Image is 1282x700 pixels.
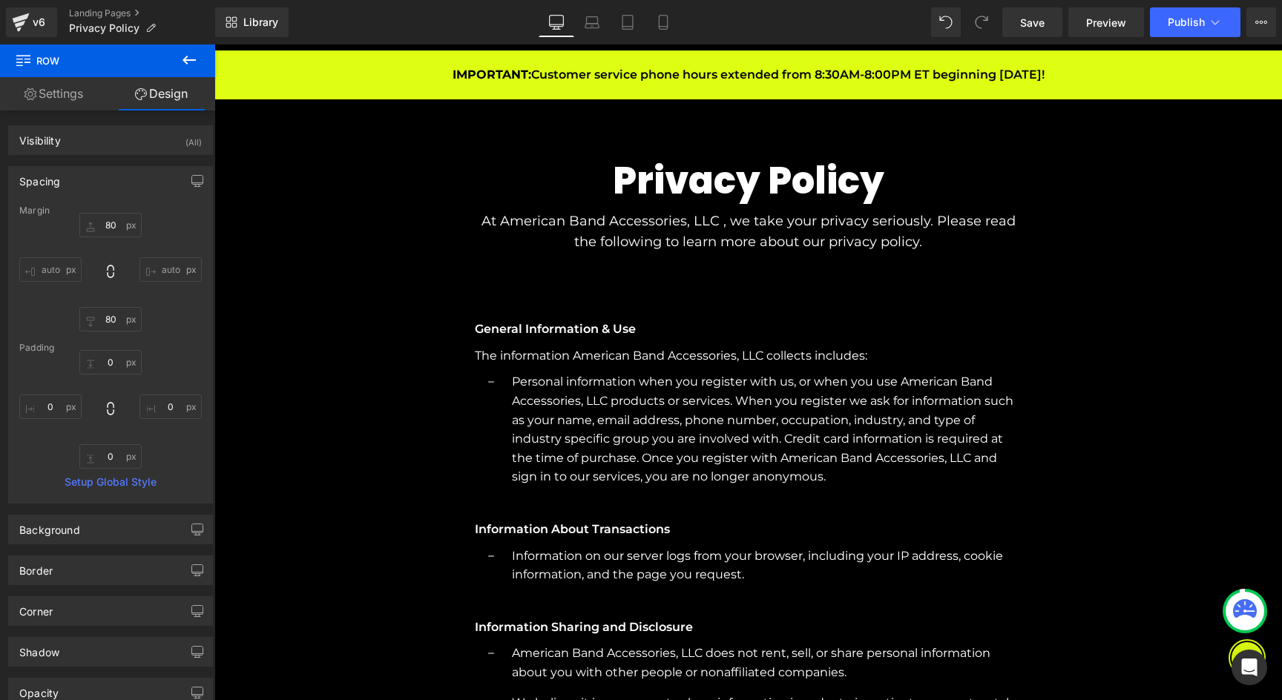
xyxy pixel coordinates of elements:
p: American Band Accessories, LLC does not rent, sell, or share personal information about you with ... [298,599,808,637]
div: Corner [19,597,53,618]
a: Landing Pages [69,7,215,19]
input: 0 [139,257,202,282]
input: 0 [139,394,202,419]
p: Information on our server logs from your browser, including your IP address, cookie information, ... [298,502,808,540]
p: The information American Band Accessories, LLC collects includes: [260,302,808,321]
a: New Library [215,7,289,37]
a: Design [108,77,215,110]
p: Personal information when you register with us, or when you use American Band Accessories, LLC pr... [298,328,808,442]
div: Margin [19,205,202,216]
div: Visibility [19,126,61,147]
span: Privacy Policy [69,22,139,34]
div: Opacity [19,678,59,699]
button: Undo [931,7,961,37]
div: (All) [185,126,202,151]
strong: IMPORTANT: [238,23,317,37]
div: Padding [19,343,202,353]
div: Open Intercom Messenger [1232,650,1267,685]
p: At American Band Accessories, LLC , we take your privacy seriously. Please read the following to ... [260,166,808,209]
span: Publish [1168,16,1205,28]
p: General Information & Use [260,275,808,294]
p: Information Sharing and Disclosure [260,573,808,592]
a: Setup Global Style [19,476,202,488]
a: Laptop [574,7,610,37]
input: 0 [19,257,82,282]
a: Preview [1068,7,1144,37]
div: Shadow [19,638,59,658]
a: Tablet [610,7,645,37]
span: Row [15,44,163,77]
span: Preview [1086,15,1126,30]
button: More [1246,7,1276,37]
input: 0 [19,394,82,419]
div: Border [19,556,53,577]
span: Customer service phone hours extended from 8:30AM-8:00PM ET beginning [DATE]! [238,23,830,37]
a: Desktop [539,7,574,37]
button: Redo [967,7,996,37]
div: Background [19,515,80,536]
input: 0 [79,307,142,331]
a: v6 [6,7,57,37]
input: 0 [79,213,142,237]
a: Mobile [645,7,681,37]
input: 0 [79,444,142,469]
div: v6 [30,13,48,32]
button: Publish [1150,7,1240,37]
span: Library [243,16,278,29]
span: Save [1020,15,1045,30]
p: Information About Transactions [260,475,808,495]
div: Spacing [19,167,60,188]
input: 0 [79,350,142,374]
